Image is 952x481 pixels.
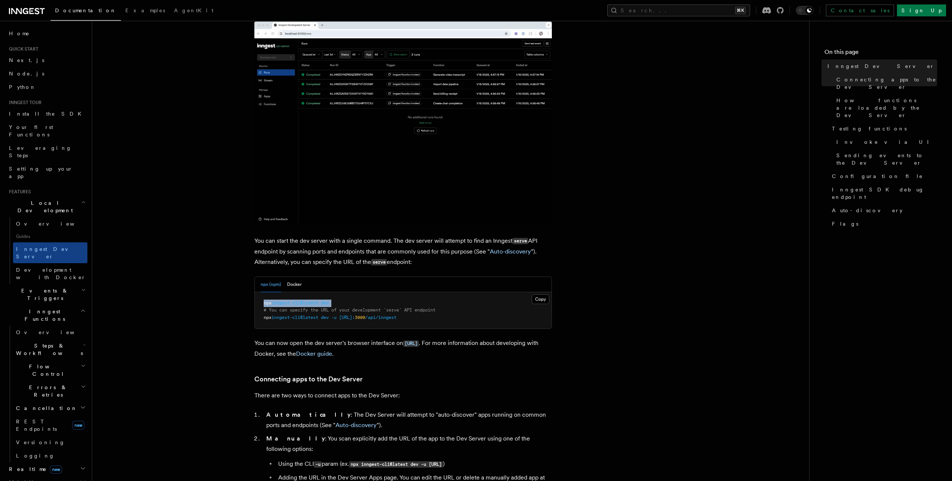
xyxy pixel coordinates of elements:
button: Search...⌘K [607,4,750,16]
strong: Manually [266,435,325,442]
span: npx [264,300,271,306]
span: REST Endpoints [16,419,57,432]
button: Errors & Retries [13,381,87,401]
a: Auto-discovery [335,422,377,429]
a: Setting up your app [6,162,87,183]
a: Docker guide [296,350,332,357]
a: Next.js [6,54,87,67]
a: Inngest Dev Server [13,242,87,263]
span: Setting up your app [9,166,73,179]
code: -u [314,461,322,468]
a: Invoke via UI [833,135,937,149]
span: Logging [16,453,55,459]
code: serve [371,259,387,265]
span: Versioning [16,439,65,445]
span: Home [9,30,30,37]
span: Guides [13,230,87,242]
span: Configuration file [832,172,923,180]
a: Connecting apps to the Dev Server [833,73,937,94]
a: Home [6,27,87,40]
span: npx [264,315,271,320]
span: [URL]: [339,315,355,320]
span: Development with Docker [16,267,86,280]
span: Overview [16,221,93,227]
span: Node.js [9,71,44,77]
a: Auto-discovery [490,248,531,255]
a: Node.js [6,67,87,80]
span: How functions are loaded by the Dev Server [836,97,937,119]
a: Logging [13,449,87,462]
button: Toggle dark mode [796,6,814,15]
code: serve [512,238,528,244]
a: Your first Functions [6,120,87,141]
span: # You can specify the URL of your development `serve` API endpoint [264,307,435,313]
span: dev [321,300,329,306]
span: Documentation [55,7,116,13]
a: Sign Up [897,4,946,16]
button: Realtimenew [6,462,87,476]
span: Steps & Workflows [13,342,83,357]
span: Your first Functions [9,124,53,138]
span: Cancellation [13,404,77,412]
span: Overview [16,329,93,335]
span: Connecting apps to the Dev Server [836,76,937,91]
a: Python [6,80,87,94]
a: Leveraging Steps [6,141,87,162]
a: Sending events to the Dev Server [833,149,937,170]
h4: On this page [824,48,937,59]
a: Install the SDK [6,107,87,120]
p: There are two ways to connect apps to the Dev Server: [254,390,552,401]
button: Inngest Functions [6,305,87,326]
button: Local Development [6,196,87,217]
span: Next.js [9,57,44,63]
a: Testing functions [829,122,937,135]
span: /api/inngest [365,315,396,320]
button: Docker [287,277,302,292]
span: Testing functions [832,125,907,132]
span: Examples [125,7,165,13]
code: [URL] [403,340,419,347]
li: Using the CLI param (ex. ) [276,459,552,469]
li: : The Dev Server will attempt to "auto-discover" apps running on common ports and endpoints (See ... [264,410,552,430]
button: npx (npm) [261,277,281,292]
span: -u [331,315,337,320]
span: Errors & Retries [13,384,81,398]
a: AgentKit [170,2,218,20]
span: new [50,465,62,474]
span: Inngest SDK debug endpoint [832,186,937,201]
a: Overview [13,326,87,339]
span: Inngest Functions [6,308,80,323]
span: AgentKit [174,7,213,13]
a: Flags [829,217,937,230]
span: Inngest tour [6,100,42,106]
button: Steps & Workflows [13,339,87,360]
a: Connecting apps to the Dev Server [254,374,363,384]
span: Inngest Dev Server [827,62,935,70]
button: Cancellation [13,401,87,415]
a: Development with Docker [13,263,87,284]
a: Versioning [13,436,87,449]
strong: Automatically [266,411,351,418]
span: Sending events to the Dev Server [836,152,937,167]
p: You can start the dev server with a single command. The dev server will attempt to find an Innges... [254,236,552,268]
div: Local Development [6,217,87,284]
span: Inngest Dev Server [16,246,80,259]
span: new [72,421,84,430]
a: Inngest SDK debug endpoint [829,183,937,204]
span: inngest-cli@latest [271,300,318,306]
span: Features [6,189,31,195]
span: Leveraging Steps [9,145,72,158]
span: Flow Control [13,363,81,378]
span: Invoke via UI [836,138,935,146]
a: Documentation [51,2,121,21]
a: REST Endpointsnew [13,415,87,436]
img: Dev Server Demo [254,22,552,224]
span: Realtime [6,465,62,473]
span: Flags [832,220,858,227]
a: Overview [13,217,87,230]
a: [URL] [403,339,419,346]
span: dev [321,315,329,320]
span: Events & Triggers [6,287,81,302]
a: Auto-discovery [829,204,937,217]
span: Local Development [6,199,81,214]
